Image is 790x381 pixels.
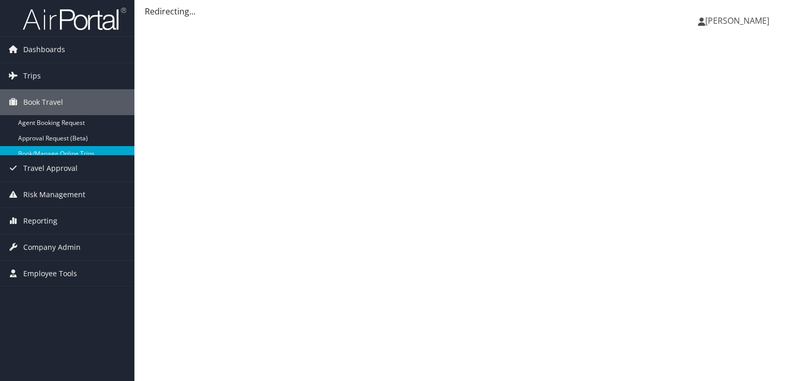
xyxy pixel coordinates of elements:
[23,234,81,260] span: Company Admin
[23,63,41,89] span: Trips
[145,5,780,18] div: Redirecting...
[23,7,126,31] img: airportal-logo.png
[698,5,780,36] a: [PERSON_NAME]
[23,89,63,115] span: Book Travel
[23,37,65,62] span: Dashboards
[23,261,77,287] span: Employee Tools
[23,182,85,208] span: Risk Management
[23,155,78,181] span: Travel Approval
[705,15,769,26] span: [PERSON_NAME]
[23,208,57,234] span: Reporting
